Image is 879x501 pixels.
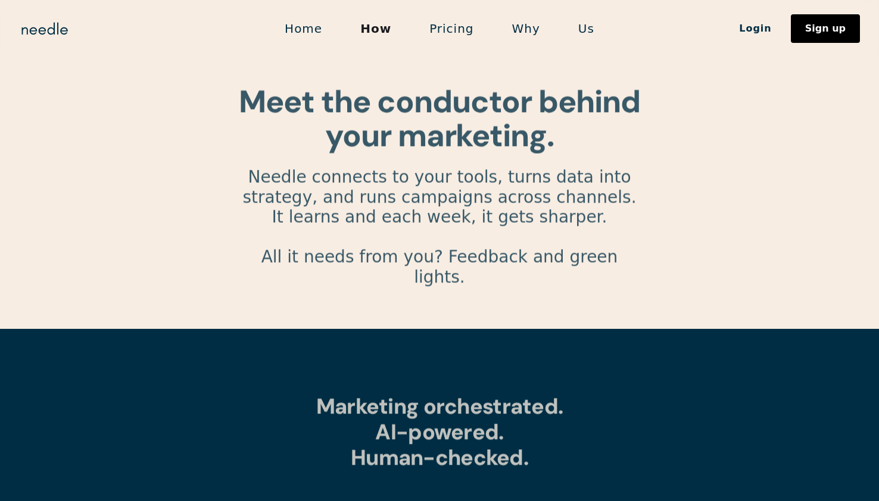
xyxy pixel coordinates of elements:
[341,16,410,41] a: How
[316,392,563,471] strong: Marketing orchestrated. AI-powered. Human-checked.
[805,24,846,33] div: Sign up
[266,16,341,41] a: Home
[791,14,860,43] a: Sign up
[239,81,640,155] strong: Meet the conductor behind your marketing.
[237,167,642,307] p: Needle connects to your tools, turns data into strategy, and runs campaigns across channels. It l...
[559,16,613,41] a: Us
[720,18,791,39] a: Login
[493,16,559,41] a: Why
[410,16,493,41] a: Pricing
